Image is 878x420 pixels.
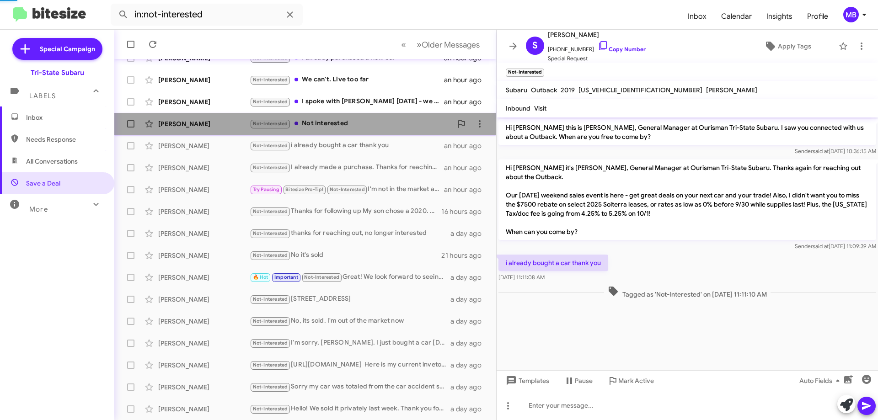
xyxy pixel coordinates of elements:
[444,163,489,172] div: an hour ago
[158,75,250,85] div: [PERSON_NAME]
[26,179,60,188] span: Save a Deal
[598,46,646,53] a: Copy Number
[714,3,759,30] a: Calendar
[250,382,450,392] div: Sorry my car was totaled from the car accident so I am starting to look for a car.
[250,96,444,107] div: I spoke with [PERSON_NAME] [DATE] - we purchased a car from you last weekend, please remove from ...
[253,77,288,83] span: Not-Interested
[253,362,288,368] span: Not-Interested
[330,186,365,192] span: Not-Interested
[534,104,546,112] span: Visit
[111,4,303,26] input: Search
[548,54,646,63] span: Special Request
[422,40,480,50] span: Older Messages
[29,205,48,213] span: More
[253,121,288,127] span: Not-Interested
[450,273,489,282] div: a day ago
[531,86,557,94] span: Outback
[158,141,250,150] div: [PERSON_NAME]
[29,92,56,100] span: Labels
[498,255,608,271] p: i already bought a car thank you
[158,383,250,392] div: [PERSON_NAME]
[795,243,876,250] span: Sender [DATE] 11:09:39 AM
[250,206,441,217] div: Thanks for following up My son chose a 2020. No longer interested
[26,135,104,144] span: Needs Response
[444,141,489,150] div: an hour ago
[800,3,835,30] a: Profile
[158,339,250,348] div: [PERSON_NAME]
[250,250,441,261] div: No it's sold
[250,272,450,282] div: Great! We look forward to seeing you [DATE] at noon. It's a great opportunity to discuss your veh...
[575,372,593,389] span: Pause
[618,372,654,389] span: Mark Active
[250,360,450,370] div: [URL][DOMAIN_NAME] Here is my current invetory if you see qanything else let me know
[250,118,452,129] div: Not interested
[843,7,859,22] div: MB
[498,274,545,281] span: [DATE] 11:11:08 AM
[740,38,834,54] button: Apply Tags
[532,38,538,53] span: S
[158,295,250,304] div: [PERSON_NAME]
[450,404,489,414] div: a day ago
[12,38,102,60] a: Special Campaign
[450,383,489,392] div: a day ago
[600,372,661,389] button: Mark Active
[253,296,288,302] span: Not-Interested
[158,97,250,106] div: [PERSON_NAME]
[835,7,868,22] button: MB
[506,69,544,77] small: Not-Interested
[444,97,489,106] div: an hour ago
[158,207,250,216] div: [PERSON_NAME]
[26,113,104,122] span: Inbox
[548,29,646,40] span: [PERSON_NAME]
[450,229,489,238] div: a day ago
[253,340,288,346] span: Not-Interested
[253,208,288,214] span: Not-Interested
[441,207,489,216] div: 16 hours ago
[158,119,250,128] div: [PERSON_NAME]
[396,35,485,54] nav: Page navigation example
[253,143,288,149] span: Not-Interested
[498,119,876,145] p: Hi [PERSON_NAME] this is [PERSON_NAME], General Manager at Ourisman Tri-State Subaru. I saw you c...
[250,316,450,326] div: No, its sold. I'm out of the market now
[253,165,288,170] span: Not-Interested
[795,148,876,154] span: Sender [DATE] 10:36:15 AM
[506,104,530,112] span: Inbound
[304,274,339,280] span: Not-Interested
[253,318,288,324] span: Not-Interested
[706,86,757,94] span: [PERSON_NAME]
[401,39,406,50] span: «
[548,40,646,54] span: [PHONE_NUMBER]
[441,251,489,260] div: 21 hours ago
[396,35,412,54] button: Previous
[498,159,876,240] p: Hi [PERSON_NAME] it's [PERSON_NAME], General Manager at Ourisman Tri-State Subaru. Thanks again f...
[561,86,575,94] span: 2019
[250,74,444,85] div: We can't. Live too far
[253,274,268,280] span: 🔥 Hot
[759,3,800,30] a: Insights
[250,184,444,195] div: I'm not in the market anymore.
[813,148,829,154] span: said at
[504,372,549,389] span: Templates
[604,286,771,299] span: Tagged as 'Not-Interested' on [DATE] 11:11:10 AM
[253,99,288,105] span: Not-Interested
[26,157,78,166] span: All Conversations
[506,86,527,94] span: Subaru
[253,230,288,236] span: Not-Interested
[450,295,489,304] div: a day ago
[799,372,843,389] span: Auto Fields
[778,38,811,54] span: Apply Tags
[578,86,702,94] span: [US_VEHICLE_IDENTIFICATION_NUMBER]
[680,3,714,30] span: Inbox
[250,228,450,239] div: thanks for reaching out, no longer interested
[250,162,444,173] div: I already made a purchase. Thanks for reaching out
[497,372,557,389] button: Templates
[40,44,95,53] span: Special Campaign
[450,317,489,326] div: a day ago
[253,186,279,192] span: Try Pausing
[158,229,250,238] div: [PERSON_NAME]
[444,185,489,194] div: an hour ago
[158,251,250,260] div: [PERSON_NAME]
[158,273,250,282] div: [PERSON_NAME]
